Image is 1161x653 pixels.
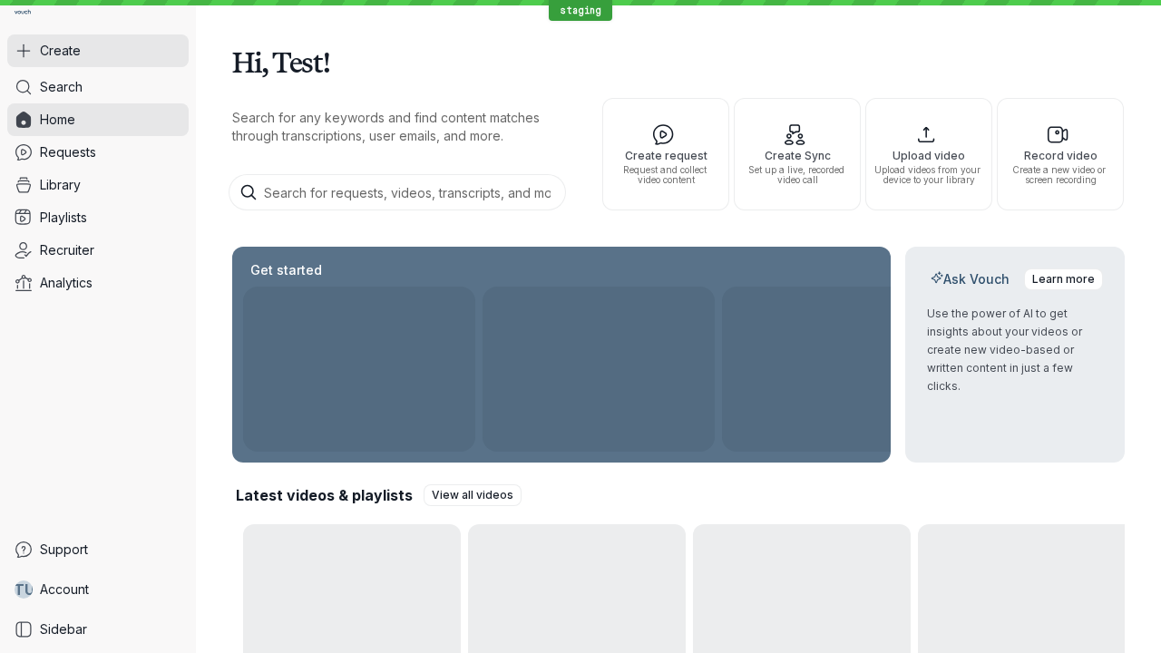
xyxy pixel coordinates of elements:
span: Create request [610,150,721,161]
h2: Ask Vouch [927,270,1013,288]
a: Playlists [7,201,189,234]
span: Request and collect video content [610,165,721,185]
span: Home [40,111,75,129]
a: Search [7,71,189,103]
span: Record video [1005,150,1116,161]
span: Upload videos from your device to your library [873,165,984,185]
span: Library [40,176,81,194]
a: Learn more [1024,268,1103,290]
a: View all videos [424,484,522,506]
button: Create SyncSet up a live, recorded video call [734,98,861,210]
span: Analytics [40,274,93,292]
span: Playlists [40,209,87,227]
a: Recruiter [7,234,189,267]
span: View all videos [432,486,513,504]
span: Search [40,78,83,96]
span: Create [40,42,81,60]
span: Support [40,541,88,559]
p: Use the power of AI to get insights about your videos or create new video-based or written conten... [927,305,1103,395]
h1: Hi, Test! [232,36,1125,87]
a: Go to homepage [7,7,38,20]
a: Requests [7,136,189,169]
button: Record videoCreate a new video or screen recording [997,98,1124,210]
a: Home [7,103,189,136]
button: Create requestRequest and collect video content [602,98,729,210]
span: Upload video [873,150,984,161]
h2: Get started [247,261,326,279]
button: Upload videoUpload videos from your device to your library [865,98,992,210]
p: Search for any keywords and find content matches through transcriptions, user emails, and more. [232,109,570,145]
span: Create Sync [742,150,853,161]
span: Create a new video or screen recording [1005,165,1116,185]
span: Account [40,580,89,599]
a: Library [7,169,189,201]
span: Requests [40,143,96,161]
span: Set up a live, recorded video call [742,165,853,185]
span: Recruiter [40,241,94,259]
input: Search for requests, videos, transcripts, and more... [229,174,566,210]
a: TUAccount [7,573,189,606]
a: Sidebar [7,613,189,646]
span: T [14,580,24,599]
h2: Latest videos & playlists [236,485,413,505]
a: Analytics [7,267,189,299]
span: Sidebar [40,620,87,638]
span: Learn more [1032,270,1095,288]
button: Create [7,34,189,67]
a: Support [7,533,189,566]
span: U [24,580,34,599]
